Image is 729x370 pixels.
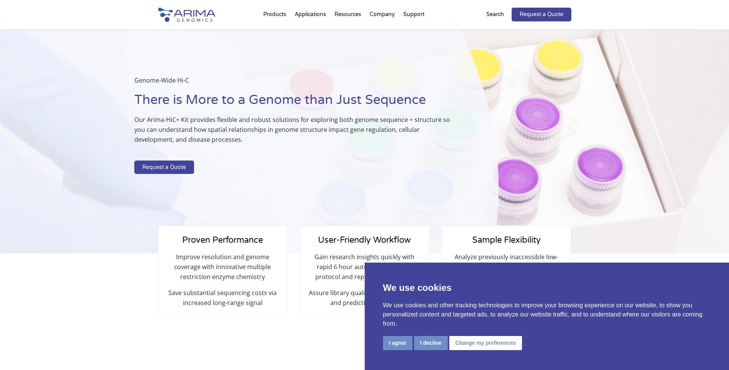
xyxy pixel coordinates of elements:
[134,115,460,151] p: Our Arima-HiC+ Kit provides flexible and robust solutions for exploring both genome sequence + st...
[158,8,215,22] img: Arima-Genomics-logo
[383,281,711,295] p: We use cookies
[472,235,541,245] span: Sample Flexibility
[308,252,421,288] p: Gain research insights quickly with rapid 6 hour automation-friendly protocol and reproducible re...
[512,8,571,21] a: Request a Quote
[449,336,522,350] button: Change my preferences
[134,75,460,91] p: Genome-Wide Hi-C
[166,252,279,288] p: Improve resolution and genome coverage with innovative multiple restriction enzyme chemistry
[486,10,504,19] p: Search
[450,252,563,288] p: Analyze previously inaccessible low-input samples, including FFPE, using robust Arima-HiC chemistry
[318,235,411,245] span: User-Friendly Workflow
[308,288,421,308] p: Assure library quality with quantitative and predictive QC steps
[134,161,194,174] a: Request a Quote
[134,91,460,115] h1: There is More to a Genome than Just Sequence
[383,301,711,328] p: We use cookies and other tracking technologies to improve your browsing experience on our website...
[182,235,263,245] span: Proven Performance
[383,336,413,350] button: I agree
[414,336,448,350] button: I decline
[166,288,279,308] p: Save substantial sequencing costs via increased long-range signal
